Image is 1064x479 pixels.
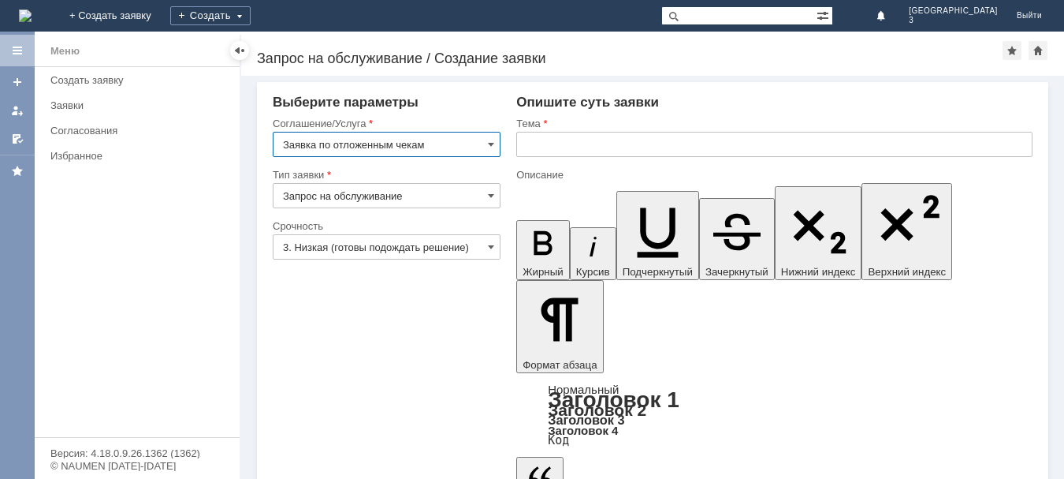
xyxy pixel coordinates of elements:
[909,16,998,25] span: 3
[523,266,564,278] span: Жирный
[50,42,80,61] div: Меню
[170,6,251,25] div: Создать
[50,99,230,111] div: Заявки
[5,126,30,152] a: Мои согласования
[5,98,30,123] a: Мои заявки
[548,383,619,396] a: Нормальный
[50,125,230,137] div: Согласования
[576,266,610,278] span: Курсив
[570,227,616,280] button: Курсив
[861,183,952,280] button: Верхний индекс
[19,9,32,22] img: logo
[699,198,775,280] button: Зачеркнутый
[516,95,659,110] span: Опишите суть заявки
[705,266,768,278] span: Зачеркнутый
[1029,41,1047,60] div: Сделать домашней страницей
[516,384,1032,446] div: Формат абзаца
[616,191,699,280] button: Подчеркнутый
[548,424,618,437] a: Заголовок 4
[523,359,597,371] span: Формат абзаца
[273,221,497,231] div: Срочность
[909,6,998,16] span: [GEOGRAPHIC_DATA]
[516,118,1029,129] div: Тема
[516,170,1029,180] div: Описание
[548,387,679,412] a: Заголовок 1
[50,150,213,162] div: Избранное
[50,448,224,458] div: Версия: 4.18.0.9.26.1362 (1362)
[50,74,230,86] div: Создать заявку
[273,118,497,129] div: Соглашение/Услуга
[19,9,32,22] a: Перейти на домашнюю страницу
[781,266,856,278] span: Нижний индекс
[548,433,569,447] a: Код
[273,95,419,110] span: Выберите параметры
[1003,41,1021,60] div: Добавить в избранное
[230,41,249,60] div: Скрыть меню
[516,280,603,373] button: Формат абзаца
[44,93,236,118] a: Заявки
[44,68,236,92] a: Создать заявку
[516,220,570,280] button: Жирный
[5,69,30,95] a: Создать заявку
[50,461,224,471] div: © NAUMEN [DATE]-[DATE]
[273,170,497,180] div: Тип заявки
[548,413,624,427] a: Заголовок 3
[44,118,236,143] a: Согласования
[257,51,1003,66] div: Запрос на обслуживание / Создание заявки
[817,7,832,22] span: Расширенный поиск
[623,266,693,278] span: Подчеркнутый
[775,186,862,280] button: Нижний индекс
[548,401,646,419] a: Заголовок 2
[868,266,946,278] span: Верхний индекс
